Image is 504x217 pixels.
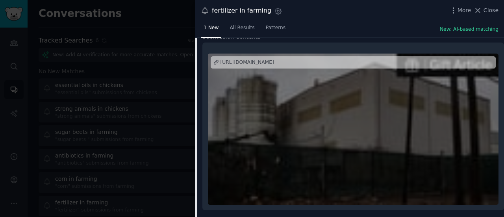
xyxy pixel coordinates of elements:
button: New: AI-based matching [440,26,498,33]
span: More [458,6,471,15]
div: [URL][DOMAIN_NAME] [220,59,274,66]
button: More [449,6,471,15]
a: 1 New [201,22,221,38]
span: Close [484,6,498,15]
a: All Results [227,22,257,38]
div: fertilizer in farming [212,6,271,16]
span: All Results [230,24,254,32]
span: 1 New [204,24,219,32]
span: Patterns [266,24,285,32]
a: Patterns [263,22,288,38]
a: Their Fertilizer Poisons Farmland. Now, They Want Protection From Lawsuits.[URL][DOMAIN_NAME] [208,54,498,205]
button: Close [474,6,498,15]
